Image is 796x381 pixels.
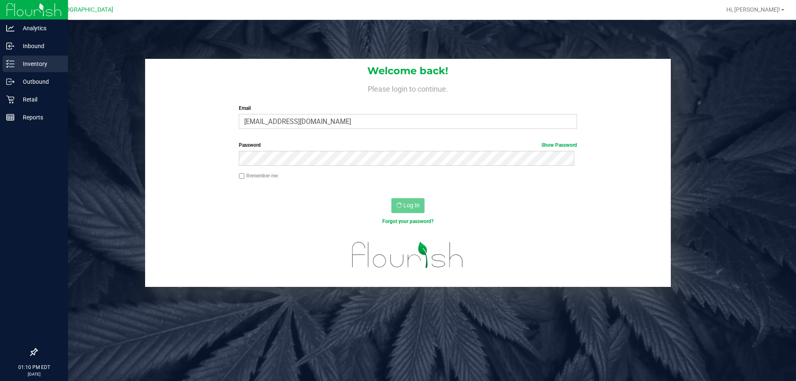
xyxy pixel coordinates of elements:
[15,41,64,51] p: Inbound
[145,66,671,76] h1: Welcome back!
[726,6,780,13] span: Hi, [PERSON_NAME]!
[239,172,278,180] label: Remember me
[6,78,15,86] inline-svg: Outbound
[239,142,261,148] span: Password
[56,6,113,13] span: [GEOGRAPHIC_DATA]
[15,77,64,87] p: Outbound
[145,83,671,93] h4: Please login to continue.
[15,95,64,104] p: Retail
[6,42,15,50] inline-svg: Inbound
[4,364,64,371] p: 01:10 PM EDT
[6,60,15,68] inline-svg: Inventory
[391,198,425,213] button: Log In
[239,173,245,179] input: Remember me
[15,23,64,33] p: Analytics
[382,218,434,224] a: Forgot your password?
[541,142,577,148] a: Show Password
[4,371,64,377] p: [DATE]
[342,234,473,276] img: flourish_logo.svg
[403,202,420,209] span: Log In
[15,59,64,69] p: Inventory
[6,95,15,104] inline-svg: Retail
[15,112,64,122] p: Reports
[6,113,15,121] inline-svg: Reports
[6,24,15,32] inline-svg: Analytics
[239,104,577,112] label: Email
